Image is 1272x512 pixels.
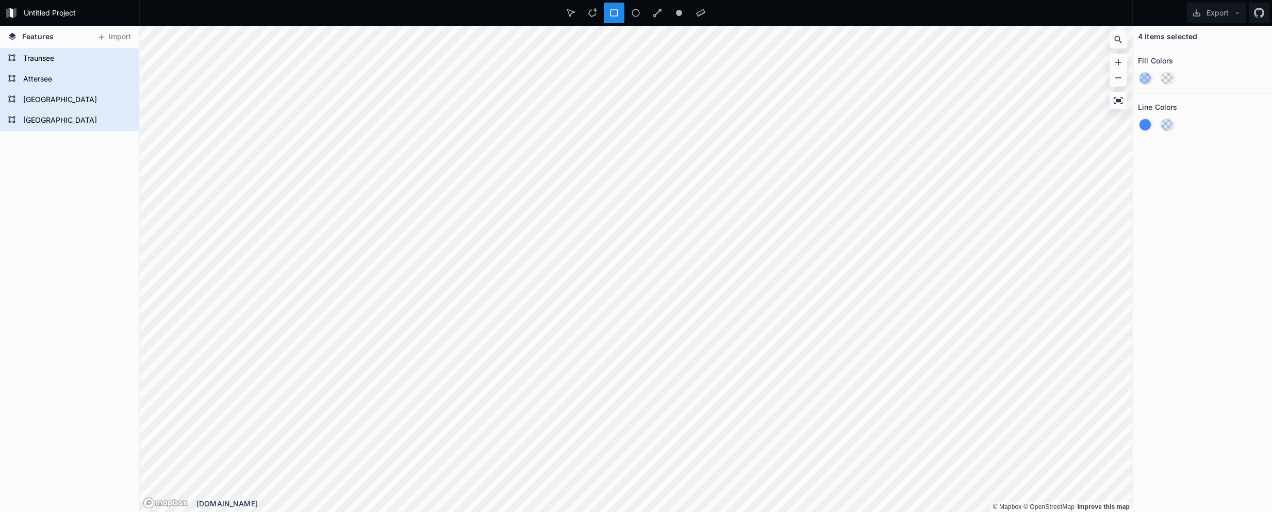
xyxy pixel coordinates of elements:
button: Import [92,29,136,45]
button: Export [1187,3,1246,23]
a: Mapbox [993,503,1021,510]
div: [DOMAIN_NAME] [196,498,1132,509]
a: OpenStreetMap [1023,503,1075,510]
h2: Line Colors [1138,99,1178,115]
h2: Fill Colors [1138,53,1174,69]
a: Map feedback [1077,503,1130,510]
span: Features [22,31,54,42]
h4: 4 items selected [1138,31,1197,42]
a: Mapbox logo [143,497,188,509]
